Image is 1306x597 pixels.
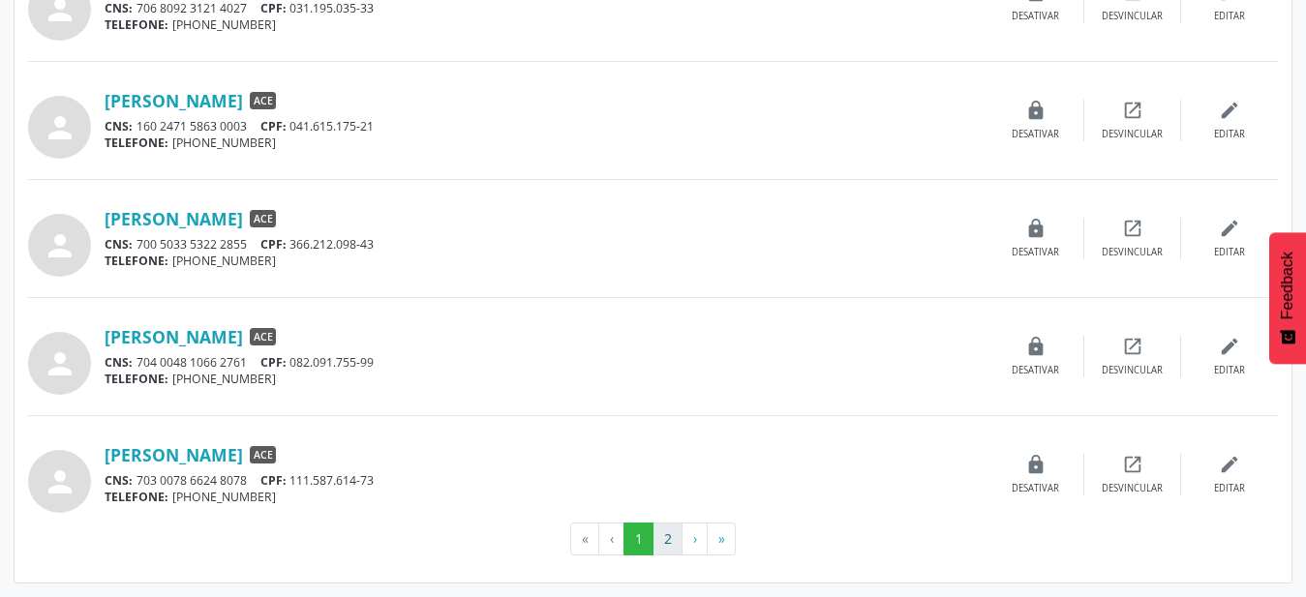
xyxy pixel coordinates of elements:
span: CPF: [260,118,287,134]
span: CPF: [260,472,287,489]
div: Desvincular [1102,246,1163,259]
div: Editar [1214,482,1245,495]
i: open_in_new [1122,336,1143,357]
span: CPF: [260,236,287,253]
button: Go to next page [682,522,708,555]
span: Feedback [1279,252,1296,319]
span: CNS: [105,236,133,253]
button: Go to page 1 [623,522,653,555]
span: ACE [250,92,276,109]
button: Go to page 2 [653,522,683,555]
div: Desativar [1012,482,1059,495]
span: TELEFONE: [105,134,168,151]
div: 704 0048 1066 2761 082.091.755-99 [105,354,987,371]
div: Desativar [1012,10,1059,23]
i: edit [1219,454,1240,475]
span: TELEFONE: [105,16,168,33]
i: person [43,346,77,381]
span: ACE [250,328,276,345]
div: Desativar [1012,246,1059,259]
i: lock [1025,454,1047,475]
span: CNS: [105,354,133,371]
i: person [43,464,77,499]
div: Desativar [1012,128,1059,141]
i: open_in_new [1122,454,1143,475]
span: CPF: [260,354,287,371]
div: [PHONE_NUMBER] [105,16,987,33]
i: open_in_new [1122,100,1143,121]
div: Desvincular [1102,10,1163,23]
div: 700 5033 5322 2855 366.212.098-43 [105,236,987,253]
i: edit [1219,218,1240,239]
span: CNS: [105,472,133,489]
i: edit [1219,336,1240,357]
span: ACE [250,210,276,227]
a: [PERSON_NAME] [105,208,243,229]
div: Editar [1214,364,1245,377]
button: Go to last page [707,522,736,555]
div: Editar [1214,246,1245,259]
i: lock [1025,336,1047,357]
span: TELEFONE: [105,253,168,269]
ul: Pagination [28,522,1278,555]
div: Editar [1214,128,1245,141]
div: 160 2471 5863 0003 041.615.175-21 [105,118,987,134]
span: TELEFONE: [105,371,168,387]
i: edit [1219,100,1240,121]
i: lock [1025,218,1047,239]
span: CNS: [105,118,133,134]
a: [PERSON_NAME] [105,326,243,347]
i: lock [1025,100,1047,121]
span: ACE [250,446,276,463]
div: Desativar [1012,364,1059,377]
i: person [43,228,77,263]
div: [PHONE_NUMBER] [105,489,987,505]
div: [PHONE_NUMBER] [105,134,987,151]
div: Desvincular [1102,482,1163,495]
div: [PHONE_NUMBER] [105,371,987,387]
i: open_in_new [1122,218,1143,239]
a: [PERSON_NAME] [105,90,243,111]
div: Desvincular [1102,364,1163,377]
div: Editar [1214,10,1245,23]
button: Feedback - Mostrar pesquisa [1269,232,1306,364]
div: [PHONE_NUMBER] [105,253,987,269]
a: [PERSON_NAME] [105,444,243,465]
div: 703 0078 6624 8078 111.587.614-73 [105,472,987,489]
span: TELEFONE: [105,489,168,505]
i: person [43,110,77,145]
div: Desvincular [1102,128,1163,141]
